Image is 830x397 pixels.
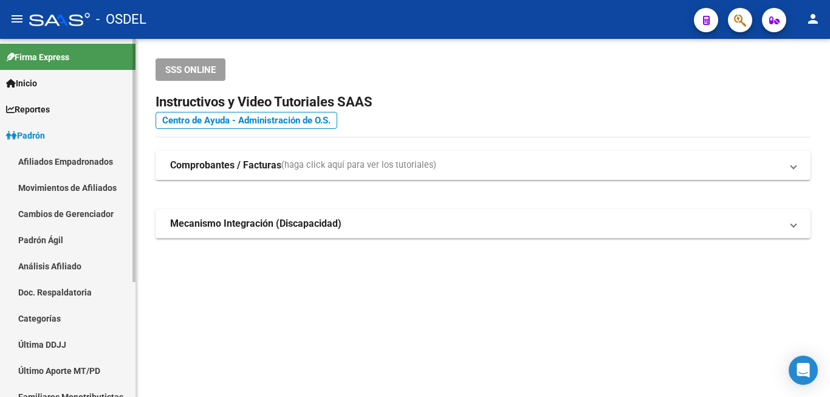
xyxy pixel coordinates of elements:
span: Firma Express [6,50,69,64]
span: Inicio [6,77,37,90]
strong: Mecanismo Integración (Discapacidad) [170,217,341,230]
mat-icon: person [806,12,820,26]
span: - OSDEL [96,6,146,33]
span: (haga click aquí para ver los tutoriales) [281,159,436,172]
strong: Comprobantes / Facturas [170,159,281,172]
span: SSS ONLINE [165,64,216,75]
mat-expansion-panel-header: Mecanismo Integración (Discapacidad) [156,209,811,238]
span: Reportes [6,103,50,116]
a: Centro de Ayuda - Administración de O.S. [156,112,337,129]
span: Padrón [6,129,45,142]
mat-expansion-panel-header: Comprobantes / Facturas(haga click aquí para ver los tutoriales) [156,151,811,180]
button: SSS ONLINE [156,58,225,81]
div: Open Intercom Messenger [789,356,818,385]
h2: Instructivos y Video Tutoriales SAAS [156,91,811,114]
mat-icon: menu [10,12,24,26]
